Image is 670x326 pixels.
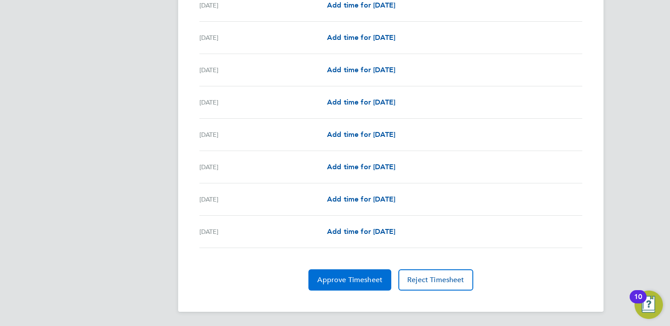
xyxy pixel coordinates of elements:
a: Add time for [DATE] [327,226,395,237]
span: Reject Timesheet [407,276,464,284]
button: Approve Timesheet [308,269,391,291]
span: Add time for [DATE] [327,33,395,42]
span: Add time for [DATE] [327,98,395,106]
span: Approve Timesheet [317,276,382,284]
span: Add time for [DATE] [327,130,395,139]
a: Add time for [DATE] [327,162,395,172]
a: Add time for [DATE] [327,97,395,108]
button: Reject Timesheet [398,269,473,291]
div: [DATE] [199,97,327,108]
span: Add time for [DATE] [327,195,395,203]
a: Add time for [DATE] [327,32,395,43]
div: [DATE] [199,162,327,172]
div: [DATE] [199,129,327,140]
span: Add time for [DATE] [327,1,395,9]
div: [DATE] [199,194,327,205]
span: Add time for [DATE] [327,163,395,171]
span: Add time for [DATE] [327,227,395,236]
button: Open Resource Center, 10 new notifications [635,291,663,319]
a: Add time for [DATE] [327,129,395,140]
a: Add time for [DATE] [327,194,395,205]
div: [DATE] [199,32,327,43]
div: [DATE] [199,226,327,237]
a: Add time for [DATE] [327,65,395,75]
span: Add time for [DATE] [327,66,395,74]
div: 10 [634,297,642,308]
div: [DATE] [199,65,327,75]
